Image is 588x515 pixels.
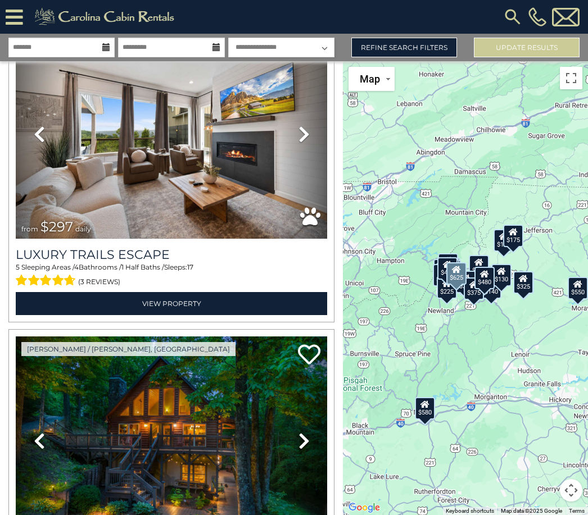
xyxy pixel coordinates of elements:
[503,225,523,247] div: $175
[21,225,38,233] span: from
[346,500,383,515] img: Google
[75,225,91,233] span: daily
[494,229,514,252] div: $175
[78,275,120,289] span: (3 reviews)
[16,247,327,262] a: Luxury Trails Escape
[503,7,523,27] img: search-regular.svg
[446,507,494,515] button: Keyboard shortcuts
[437,257,458,280] div: $425
[29,6,184,28] img: Khaki-logo.png
[349,67,395,91] button: Change map style
[298,343,320,367] a: Add to favorites
[560,479,582,502] button: Map camera controls
[526,7,549,26] a: [PHONE_NUMBER]
[474,267,495,289] div: $480
[21,342,236,356] a: [PERSON_NAME] / [PERSON_NAME], [GEOGRAPHIC_DATA]
[446,262,467,285] div: $625
[433,264,453,286] div: $230
[438,253,458,276] div: $125
[491,264,512,286] div: $130
[74,263,79,271] span: 4
[513,271,533,294] div: $325
[16,292,327,315] a: View Property
[569,508,585,514] a: Terms (opens in new tab)
[187,263,193,271] span: 17
[360,73,380,85] span: Map
[437,276,457,299] div: $225
[351,38,457,57] a: Refine Search Filters
[346,500,383,515] a: Open this area in Google Maps (opens a new window)
[16,30,327,239] img: thumbnail_168695581.jpeg
[121,263,164,271] span: 1 Half Baths /
[464,277,484,300] div: $375
[474,38,580,57] button: Update Results
[415,397,435,420] div: $580
[469,255,489,277] div: $349
[16,263,20,271] span: 5
[560,67,582,89] button: Toggle fullscreen view
[40,218,73,235] span: $297
[501,508,562,514] span: Map data ©2025 Google
[16,262,327,289] div: Sleeping Areas / Bathrooms / Sleeps:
